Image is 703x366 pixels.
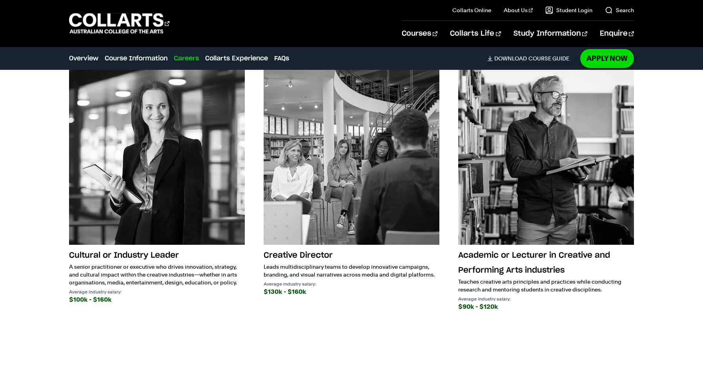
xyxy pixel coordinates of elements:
[458,278,634,293] p: Teaches creative arts principles and practices while conducting research and mentoring students i...
[264,286,439,297] div: $130k - $160k
[69,54,98,63] a: Overview
[264,248,439,263] h3: Creative Director
[69,12,169,35] div: Go to homepage
[504,6,533,14] a: About Us
[494,55,527,62] span: Download
[514,21,587,47] a: Study Information
[69,248,245,263] h3: Cultural or Industry Leader
[452,6,491,14] a: Collarts Online
[174,54,199,63] a: Careers
[264,282,439,286] p: Average industry salary:
[605,6,634,14] a: Search
[545,6,592,14] a: Student Login
[69,263,245,286] p: A senior practitioner or executive who drives innovation, strategy, and cultural impact within th...
[580,49,634,67] a: Apply Now
[264,263,439,279] p: Leads multidisciplinary teams to develop innovative campaigns, branding, and visual narratives ac...
[69,290,245,294] p: Average industry salary:
[69,294,245,305] div: $100k - $160k
[600,21,634,47] a: Enquire
[402,21,437,47] a: Courses
[205,54,268,63] a: Collarts Experience
[274,54,289,63] a: FAQs
[458,297,634,301] p: Average industry salary:
[487,55,576,62] a: DownloadCourse Guide
[458,301,634,312] div: $90k - $120k
[458,248,634,278] h3: Academic or Lecturer in Creative and Performing Arts industries
[105,54,168,63] a: Course Information
[450,21,501,47] a: Collarts Life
